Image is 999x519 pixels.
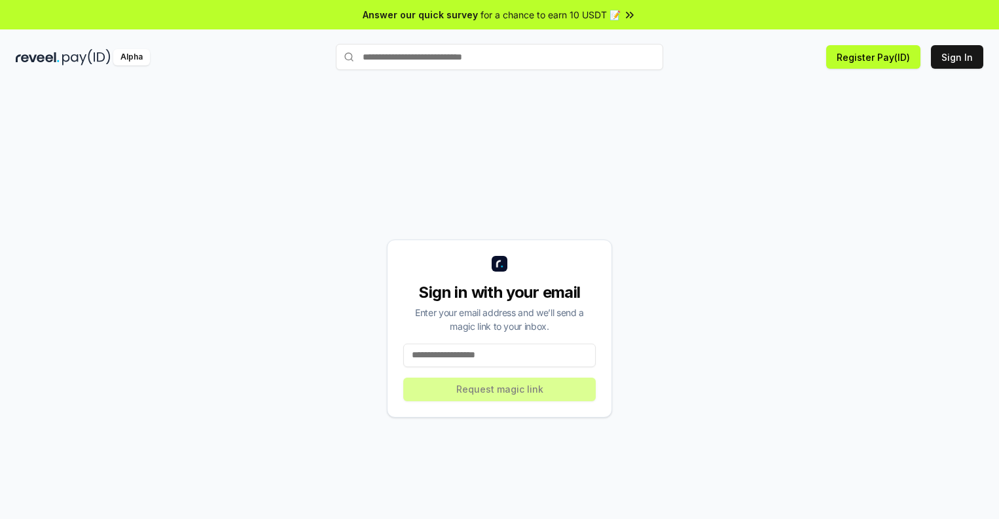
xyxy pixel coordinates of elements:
span: Answer our quick survey [363,8,478,22]
div: Enter your email address and we’ll send a magic link to your inbox. [403,306,596,333]
span: for a chance to earn 10 USDT 📝 [481,8,621,22]
div: Sign in with your email [403,282,596,303]
button: Sign In [931,45,983,69]
img: reveel_dark [16,49,60,65]
img: pay_id [62,49,111,65]
button: Register Pay(ID) [826,45,920,69]
div: Alpha [113,49,150,65]
img: logo_small [492,256,507,272]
